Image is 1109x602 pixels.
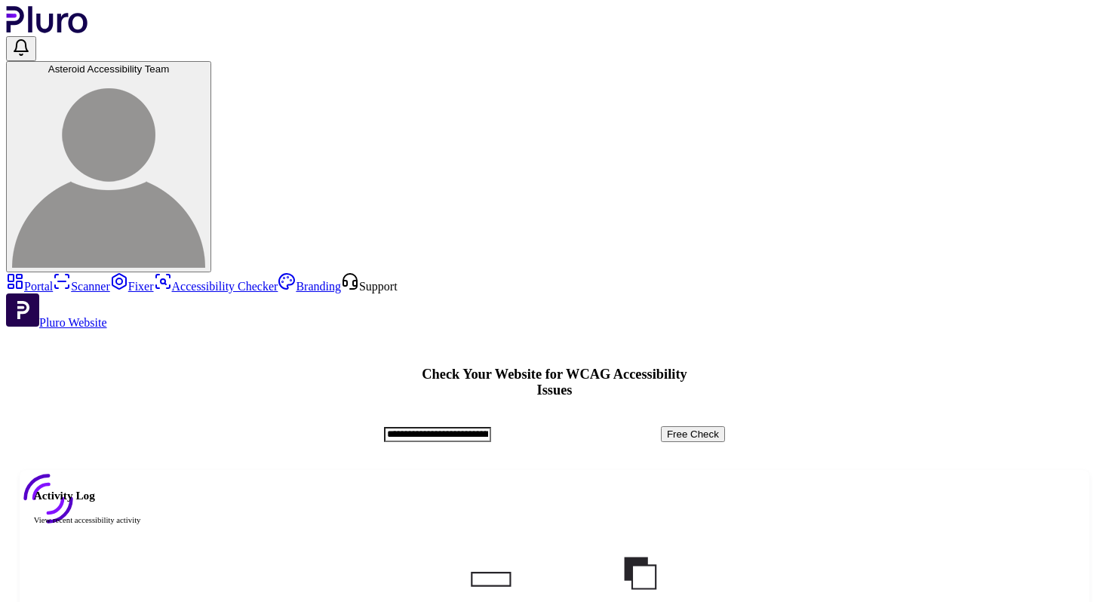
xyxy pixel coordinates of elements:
[34,514,1076,526] div: View recent accessibility activity
[53,280,110,293] a: Scanner
[384,426,725,442] form: Accessibility checker form
[6,36,36,61] button: Open notifications, you have undefined new notifications
[12,75,205,268] img: Asteroid Accessibility Team
[6,316,107,329] a: Open Pluro Website
[34,489,1076,502] h2: Activity Log
[154,280,278,293] a: Accessibility Checker
[341,280,398,293] a: Open Support screen
[6,23,88,35] a: Logo
[6,61,211,272] button: Asteroid Accessibility TeamAsteroid Accessibility Team
[48,63,170,75] span: Asteroid Accessibility Team
[661,426,725,442] button: Free Check
[6,280,53,293] a: Portal
[110,280,154,293] a: Fixer
[278,280,341,293] a: Branding
[6,272,1103,330] aside: Sidebar menu
[384,367,725,398] h1: Check Your Website for WCAG Accessibility Issues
